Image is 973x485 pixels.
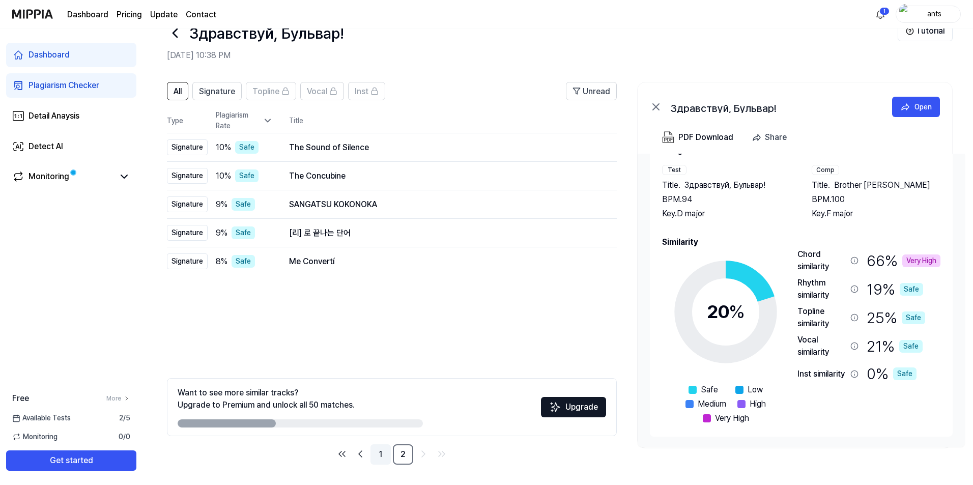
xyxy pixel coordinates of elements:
a: Detect AI [6,134,136,159]
span: Available Tests [12,413,71,423]
div: ants [914,8,954,19]
span: Free [12,392,29,405]
div: Vocal similarity [797,334,846,358]
div: SANGATSU KOKONOKA [289,198,600,211]
span: Very High [715,412,749,424]
button: PDF Download [660,127,735,148]
a: Go to last page [434,446,450,462]
div: Signature [167,139,208,155]
button: 알림1 [872,6,889,22]
span: 2 / 5 [119,413,130,423]
div: Safe [902,311,925,324]
div: 21 % [867,334,923,358]
div: The Concubine [289,170,600,182]
div: Key. F major [812,208,941,220]
span: Safe [701,384,718,396]
button: profileants [896,6,961,23]
span: Inst [355,85,368,98]
div: Test [662,165,686,175]
h2: [DATE] 10:38 PM [167,49,898,62]
button: Inst [348,82,385,100]
div: Safe [235,169,259,182]
img: Sparkles [549,401,561,413]
a: Plagiarism Checker [6,73,136,98]
a: Dashboard [6,43,136,67]
a: Go to previous page [352,446,368,462]
button: Topline [246,82,296,100]
span: Unread [583,85,610,98]
nav: pagination [167,444,617,465]
span: Medium [698,398,726,410]
th: Type [167,108,208,133]
span: 0 / 0 [119,432,130,442]
h2: Similarity [662,236,940,248]
th: Title [289,108,617,133]
a: More [106,394,130,403]
div: Detect AI [28,140,63,153]
button: Vocal [300,82,344,100]
div: 20 [707,298,745,326]
a: Contact [186,9,216,21]
div: Signature [167,196,208,212]
img: Help [906,27,914,35]
div: BPM. 94 [662,193,791,206]
div: 1 [879,7,890,15]
a: Dashboard [67,9,108,21]
div: Inst similarity [797,368,846,380]
div: Signature [167,225,208,241]
div: Здравствуй, Бульвар! [670,101,874,113]
span: Здравствуй, Бульвар! [684,179,765,191]
a: 2 [393,444,413,465]
div: 25 % [867,305,925,330]
div: Key. D major [662,208,791,220]
span: All [174,85,182,98]
div: Signature [167,253,208,269]
a: SparklesUpgrade [541,406,606,415]
a: Pricing [117,9,142,21]
span: Brother [PERSON_NAME] [834,179,930,191]
span: 8 % [216,255,227,268]
span: 9 % [216,198,227,211]
div: Signature [167,168,208,184]
a: Monitoring [12,170,114,183]
div: Very High [902,254,940,267]
button: Upgrade [541,397,606,417]
div: Chord similarity [797,248,846,273]
div: Monitoring [28,170,69,183]
div: Want to see more similar tracks? Upgrade to Premium and unlock all 50 matches. [178,387,355,411]
div: 19 % [867,277,923,301]
a: 1 [370,444,391,465]
img: PDF Download [662,131,674,144]
div: Safe [232,198,255,211]
span: % [729,301,745,323]
div: BPM. 100 [812,193,941,206]
div: Safe [899,340,923,353]
div: Safe [232,255,255,268]
div: PDF Download [678,131,733,144]
h1: Здравствуй, Бульвар! [189,22,344,45]
div: Plagiarism Checker [28,79,99,92]
button: All [167,82,188,100]
div: Topline similarity [797,305,846,330]
span: Low [748,384,763,396]
div: Safe [893,367,917,380]
div: Safe [900,283,923,296]
div: Safe [235,141,259,154]
button: Share [748,127,795,148]
button: Unread [566,82,617,100]
button: Signature [192,82,242,100]
div: Open [914,101,932,112]
button: Tutorial [898,21,953,41]
span: Title . [812,179,830,191]
div: Plagiarism Rate [216,110,273,131]
button: Open [892,97,940,117]
div: Me Convertí [289,255,600,268]
img: 알림 [874,8,886,20]
div: Comp [812,165,839,175]
span: 10 % [216,141,231,154]
span: Signature [199,85,235,98]
span: 10 % [216,170,231,182]
a: Detail Anaysis [6,104,136,128]
img: profile [899,4,911,24]
div: Safe [232,226,255,239]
